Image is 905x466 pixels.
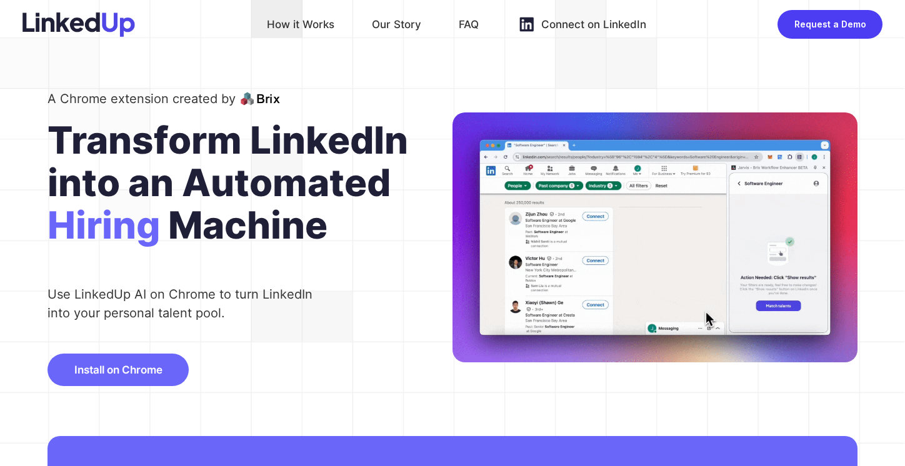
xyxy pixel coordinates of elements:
img: brix [241,91,280,106]
div: A Chrome extension created by [47,89,236,109]
span: Install on Chrome [74,364,162,376]
div: FAQ [459,14,479,34]
div: into an Automated [47,161,452,204]
img: linkedin [516,14,536,34]
button: Request a Demo [777,10,882,39]
span: Machine [168,204,327,260]
img: bg [452,112,857,363]
div: Our Story [372,14,421,34]
div: Connect on LinkedIn [541,14,646,34]
div: Use LinkedUp AI on Chrome to turn LinkedIn into your personal talent pool. [47,285,324,322]
div: Transform LinkedIn [47,119,452,161]
span: Hiring [47,204,160,260]
div: How it Works [267,14,334,34]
